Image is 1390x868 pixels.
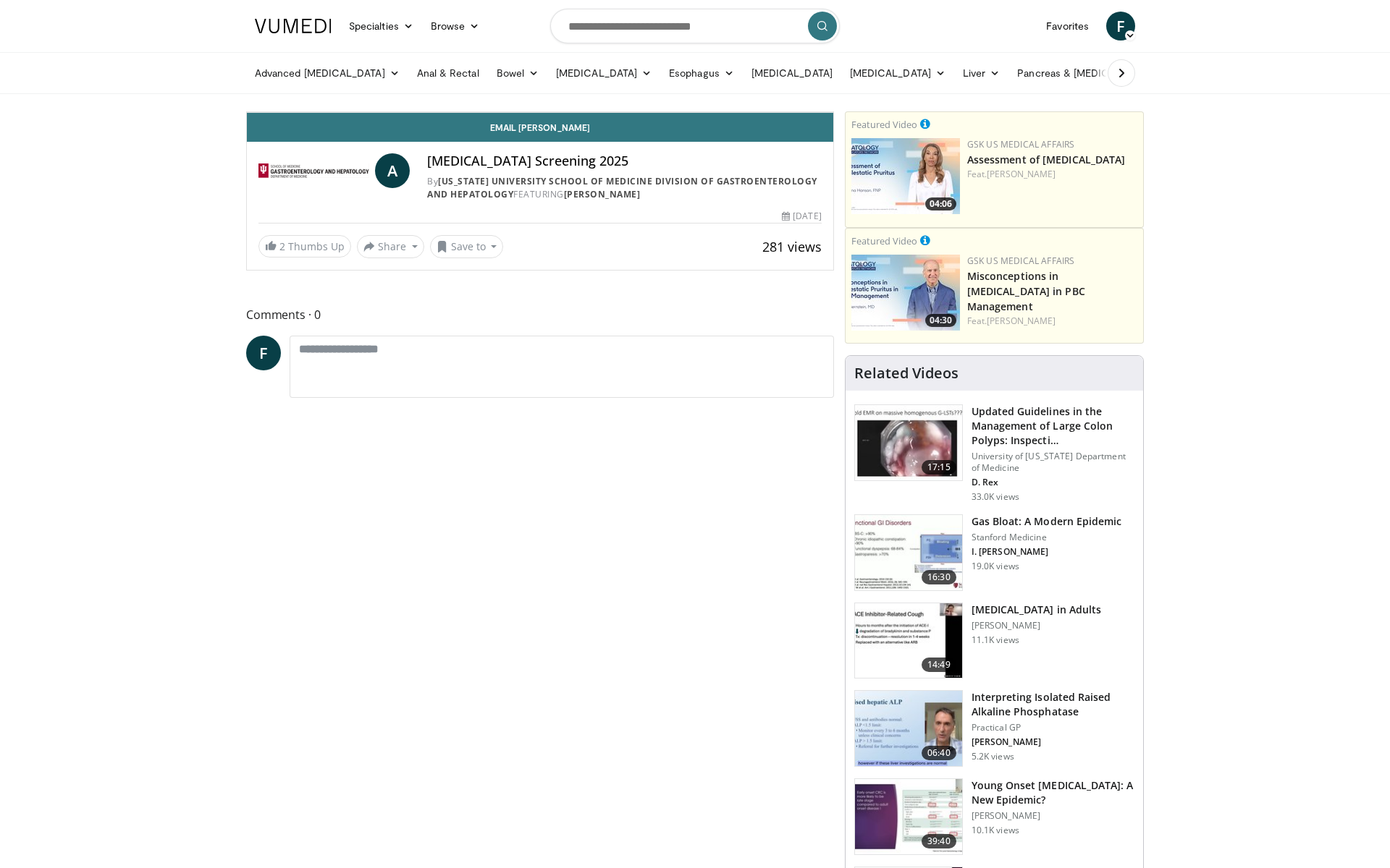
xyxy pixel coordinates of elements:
[408,59,488,88] a: Anal & Rectal
[972,736,1134,748] p: [PERSON_NAME]
[972,451,1134,474] p: University of [US_STATE] Department of Medicine
[967,269,1085,313] a: Misconceptions in [MEDICAL_DATA] in PBC Management
[972,722,1134,733] p: Practical GP
[972,810,1134,822] p: [PERSON_NAME]
[854,404,1134,503] a: 17:15 Updated Guidelines in the Management of Large Colon Polyps: Inspecti… University of [US_STA...
[427,175,817,200] a: [US_STATE] University School of Medicine Division of Gastroenterology and Hepatology
[564,188,641,200] a: [PERSON_NAME]
[972,690,1134,719] h3: Interpreting Isolated Raised Alkaline Phosphatase
[246,336,281,370] a: F
[967,168,1137,181] div: Feat.
[246,59,408,88] a: Advanced [MEDICAL_DATA]
[660,59,743,88] a: Esophagus
[922,460,956,475] span: 17:15
[430,235,504,258] button: Save to
[972,404,1134,448] h3: Updated Guidelines in the Management of Large Colon Polyps: Inspecti…
[279,239,285,253] span: 2
[427,175,821,201] div: By FEATURING
[1008,59,1178,88] a: Pancreas & [MEDICAL_DATA]
[972,546,1122,558] p: I. [PERSON_NAME]
[972,477,1134,488] p: D. Rex
[854,365,959,382] h4: Related Videos
[987,315,1056,327] a: [PERSON_NAME]
[972,532,1122,543] p: Stanford Medicine
[851,138,960,214] img: 31b7e813-d228-42d3-be62-e44350ef88b5.jpg.150x105_q85_crop-smart_upscale.jpg
[340,12,422,41] a: Specialties
[972,514,1122,529] h3: Gas Bloat: A Modern Epidemic
[854,603,1134,679] a: 14:49 [MEDICAL_DATA] in Adults [PERSON_NAME] 11.1K views
[247,113,833,142] a: Email [PERSON_NAME]
[1106,12,1135,41] a: F
[422,12,489,41] a: Browse
[972,620,1101,631] p: [PERSON_NAME]
[258,235,351,258] a: 2 Thumbs Up
[782,210,821,223] div: [DATE]
[972,561,1019,572] p: 19.0K views
[967,255,1075,267] a: GSK US Medical Affairs
[547,59,660,88] a: [MEDICAL_DATA]
[762,238,822,255] span: 281 views
[987,168,1056,180] a: [PERSON_NAME]
[855,603,962,678] img: 11950cd4-d248-4755-8b98-ec337be04c84.150x105_q85_crop-smart_upscale.jpg
[854,778,1134,855] a: 39:40 Young Onset [MEDICAL_DATA]: A New Epidemic? [PERSON_NAME] 10.1K views
[922,746,956,760] span: 06:40
[851,255,960,331] img: aa8aa058-1558-4842-8c0c-0d4d7a40e65d.jpg.150x105_q85_crop-smart_upscale.jpg
[851,138,960,214] a: 04:06
[854,514,1134,591] a: 16:30 Gas Bloat: A Modern Epidemic Stanford Medicine I. [PERSON_NAME] 19.0K views
[247,112,833,113] video-js: Video Player
[967,315,1137,328] div: Feat.
[854,690,1134,767] a: 06:40 Interpreting Isolated Raised Alkaline Phosphatase Practical GP [PERSON_NAME] 5.2K views
[855,515,962,590] img: 480ec31d-e3c1-475b-8289-0a0659db689a.150x105_q85_crop-smart_upscale.jpg
[972,778,1134,807] h3: Young Onset [MEDICAL_DATA]: A New Epidemic?
[855,779,962,854] img: b23cd043-23fa-4b3f-b698-90acdd47bf2e.150x105_q85_crop-smart_upscale.jpg
[954,59,1008,88] a: Liver
[855,691,962,766] img: 6a4ee52d-0f16-480d-a1b4-8187386ea2ed.150x105_q85_crop-smart_upscale.jpg
[743,59,841,88] a: [MEDICAL_DATA]
[550,9,840,43] input: Search topics, interventions
[841,59,954,88] a: [MEDICAL_DATA]
[488,59,547,88] a: Bowel
[972,603,1101,617] h3: [MEDICAL_DATA] in Adults
[258,153,369,188] img: Indiana University School of Medicine Division of Gastroenterology and Hepatology
[357,235,424,258] button: Share
[925,197,956,210] span: 04:06
[427,153,821,169] h4: [MEDICAL_DATA] Screening 2025
[246,305,834,324] span: Comments 0
[922,570,956,584] span: 16:30
[851,118,917,131] small: Featured Video
[375,153,410,188] a: A
[922,834,956,848] span: 39:40
[972,825,1019,836] p: 10.1K views
[967,153,1126,166] a: Assessment of [MEDICAL_DATA]
[255,19,332,33] img: VuMedi Logo
[972,491,1019,503] p: 33.0K views
[1037,12,1098,41] a: Favorites
[922,658,956,672] span: 14:49
[972,751,1014,762] p: 5.2K views
[851,255,960,331] a: 04:30
[851,234,917,247] small: Featured Video
[972,634,1019,646] p: 11.1K views
[925,314,956,327] span: 04:30
[967,138,1075,150] a: GSK US Medical Affairs
[855,405,962,480] img: dfcfcb0d-b871-4e1a-9f0c-9f64970f7dd8.150x105_q85_crop-smart_upscale.jpg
